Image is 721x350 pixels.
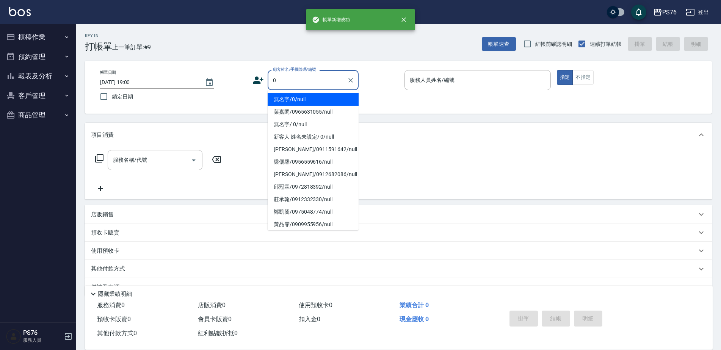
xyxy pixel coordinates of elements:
[98,290,132,298] p: 隱藏業績明細
[268,143,359,156] li: [PERSON_NAME]/0911591642/null
[200,73,218,92] button: Choose date, selected date is 2025-08-11
[97,302,125,309] span: 服務消費 0
[268,218,359,231] li: 黃品霏/0909955956/null
[198,316,232,323] span: 會員卡販賣 0
[400,316,429,323] span: 現金應收 0
[268,131,359,143] li: 新客人 姓名未設定/ 0/null
[85,223,712,242] div: 預收卡販賣
[268,118,359,131] li: 無名字/ 0/null
[572,70,594,85] button: 不指定
[91,229,119,237] p: 預收卡販賣
[268,168,359,181] li: [PERSON_NAME]/0912682086/null
[273,67,316,72] label: 顧客姓名/手機號碼/編號
[683,5,712,19] button: 登出
[631,5,646,20] button: save
[100,76,197,89] input: YYYY/MM/DD hh:mm
[91,211,114,219] p: 店販銷售
[97,316,131,323] span: 預收卡販賣 0
[3,27,73,47] button: 櫃檯作業
[23,337,62,344] p: 服務人員
[395,11,412,28] button: close
[188,154,200,166] button: Open
[85,278,712,296] div: 備註及來源
[662,8,677,17] div: PS76
[91,265,129,273] p: 其他付款方式
[91,131,114,139] p: 項目消費
[198,330,238,337] span: 紅利點數折抵 0
[198,302,226,309] span: 店販消費 0
[268,106,359,118] li: 葉嘉閎/0965631055/null
[85,242,712,260] div: 使用預收卡
[3,66,73,86] button: 報表及分析
[590,40,622,48] span: 連續打單結帳
[85,205,712,223] div: 店販銷售
[100,70,116,75] label: 帳單日期
[268,206,359,218] li: 鄭凱騰/0975048774/null
[557,70,573,85] button: 指定
[268,93,359,106] li: 無名字/0/null
[23,329,62,337] h5: PS76
[85,33,112,38] h2: Key In
[85,260,712,278] div: 其他付款方式
[312,16,350,23] span: 帳單新增成功
[650,5,680,20] button: PS76
[268,193,359,206] li: 莊承翰/0912332330/null
[268,181,359,193] li: 邱冠霖/0972818392/null
[268,156,359,168] li: 梁儷馨/0956559616/null
[91,283,119,291] p: 備註及來源
[85,41,112,52] h3: 打帳單
[3,105,73,125] button: 商品管理
[345,75,356,86] button: Clear
[299,316,320,323] span: 扣入金 0
[3,86,73,106] button: 客戶管理
[9,7,31,16] img: Logo
[6,329,21,344] img: Person
[535,40,572,48] span: 結帳前確認明細
[112,93,133,101] span: 鎖定日期
[91,247,119,255] p: 使用預收卡
[400,302,429,309] span: 業績合計 0
[112,42,151,52] span: 上一筆訂單:#9
[97,330,137,337] span: 其他付款方式 0
[3,47,73,67] button: 預約管理
[85,123,712,147] div: 項目消費
[482,37,516,51] button: 帳單速查
[299,302,332,309] span: 使用預收卡 0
